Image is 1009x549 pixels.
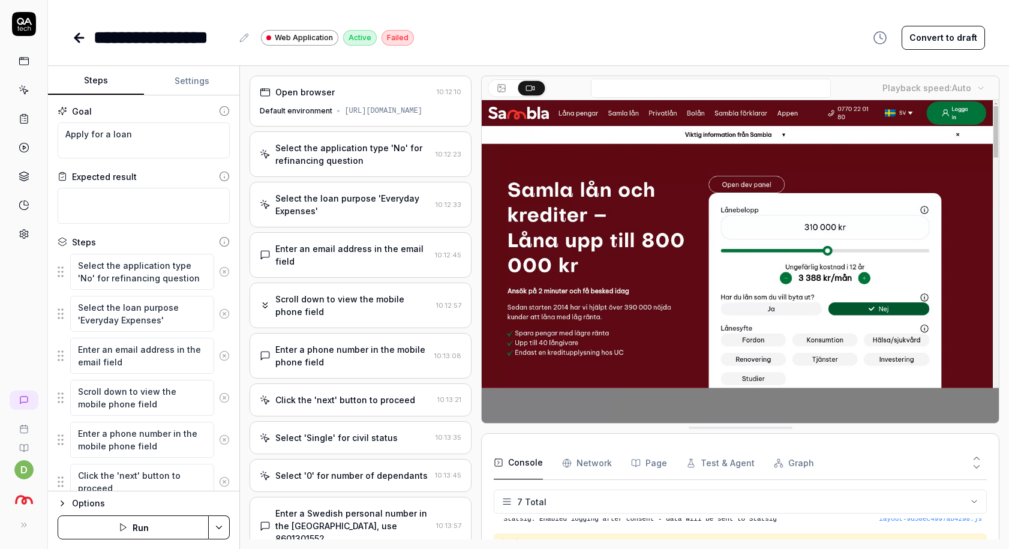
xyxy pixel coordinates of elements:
div: Active [343,30,377,46]
time: 10:12:33 [436,200,461,209]
button: View version history [866,26,894,50]
time: 10:13:45 [435,471,461,479]
button: layout-9d50ec4997ab4298.js [879,514,982,524]
button: Page [631,446,667,480]
img: Sambla Logo [13,489,35,511]
div: Click the 'next' button to proceed [275,394,415,406]
span: Web Application [275,32,333,43]
div: Select 'Single' for civil status [275,431,398,444]
div: Open browser [275,86,335,98]
time: 10:12:57 [436,301,461,310]
div: Suggestions [58,337,230,374]
div: Default environment [260,106,332,116]
div: Suggestions [58,379,230,416]
time: 10:12:23 [436,150,461,158]
button: Steps [48,67,144,95]
a: Book a call with us [5,415,43,434]
pre: ⚠️ 10 accessibility issues captured — limit reached, skipping further accessibility detection. [513,538,982,548]
div: Select the application type 'No' for refinancing question [275,142,431,167]
button: Network [562,446,612,480]
button: Remove step [214,470,235,494]
time: 10:13:57 [436,521,461,530]
div: Select '0' for number of dependants [275,469,428,482]
pre: Statsig: Enabled logging after consent - data will be sent to Statsig [503,514,982,524]
div: Steps [72,236,96,248]
div: Enter a phone number in the mobile phone field [275,343,430,368]
div: Playback speed: [882,82,971,94]
button: Remove step [214,386,235,410]
button: Remove step [214,428,235,452]
button: Settings [144,67,240,95]
div: Suggestions [58,421,230,458]
time: 10:13:35 [436,433,461,442]
button: Console [494,446,543,480]
time: 10:12:45 [435,251,461,259]
div: Goal [72,105,92,118]
div: Enter an email address in the email field [275,242,430,268]
div: Expected result [72,170,137,183]
button: Sambla Logo [5,479,43,513]
button: Test & Agent [686,446,755,480]
time: 10:13:21 [437,395,461,404]
div: Suggestions [58,253,230,290]
div: Scroll down to view the mobile phone field [275,293,431,318]
time: 10:12:10 [437,88,461,96]
div: Enter a Swedish personal number in the [GEOGRAPHIC_DATA], use 8601301552 [275,507,431,545]
a: Web Application [261,29,338,46]
button: Graph [774,446,814,480]
button: Run [58,515,209,539]
a: Documentation [5,434,43,453]
a: New conversation [10,391,38,410]
div: [URL][DOMAIN_NAME] [344,106,422,116]
time: 10:13:08 [434,352,461,360]
button: Options [58,496,230,511]
div: Suggestions [58,295,230,332]
button: d [14,460,34,479]
div: Select the loan purpose 'Everyday Expenses' [275,192,431,217]
button: Remove step [214,302,235,326]
button: Convert to draft [902,26,985,50]
div: Failed [382,30,414,46]
div: Options [72,496,230,511]
button: Remove step [214,344,235,368]
button: Remove step [214,260,235,284]
div: Suggestions [58,463,230,500]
